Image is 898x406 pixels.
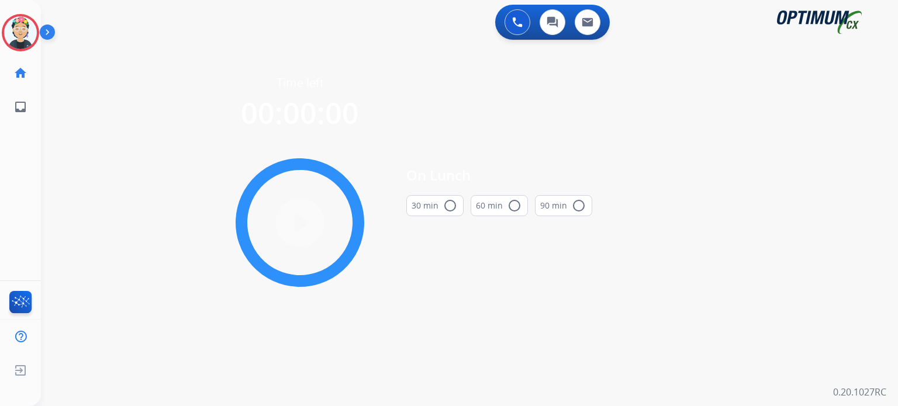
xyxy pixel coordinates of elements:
mat-icon: radio_button_unchecked [443,199,457,213]
mat-icon: radio_button_unchecked [507,199,521,213]
p: 0.20.1027RC [833,385,886,399]
button: 90 min [535,195,592,216]
button: 60 min [471,195,528,216]
button: 30 min [406,195,464,216]
span: Time left [277,75,324,91]
mat-icon: home [13,66,27,80]
mat-icon: inbox [13,100,27,114]
img: avatar [4,16,37,49]
mat-icon: radio_button_unchecked [572,199,586,213]
span: On Lunch [406,165,592,186]
span: 00:00:00 [241,93,359,133]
